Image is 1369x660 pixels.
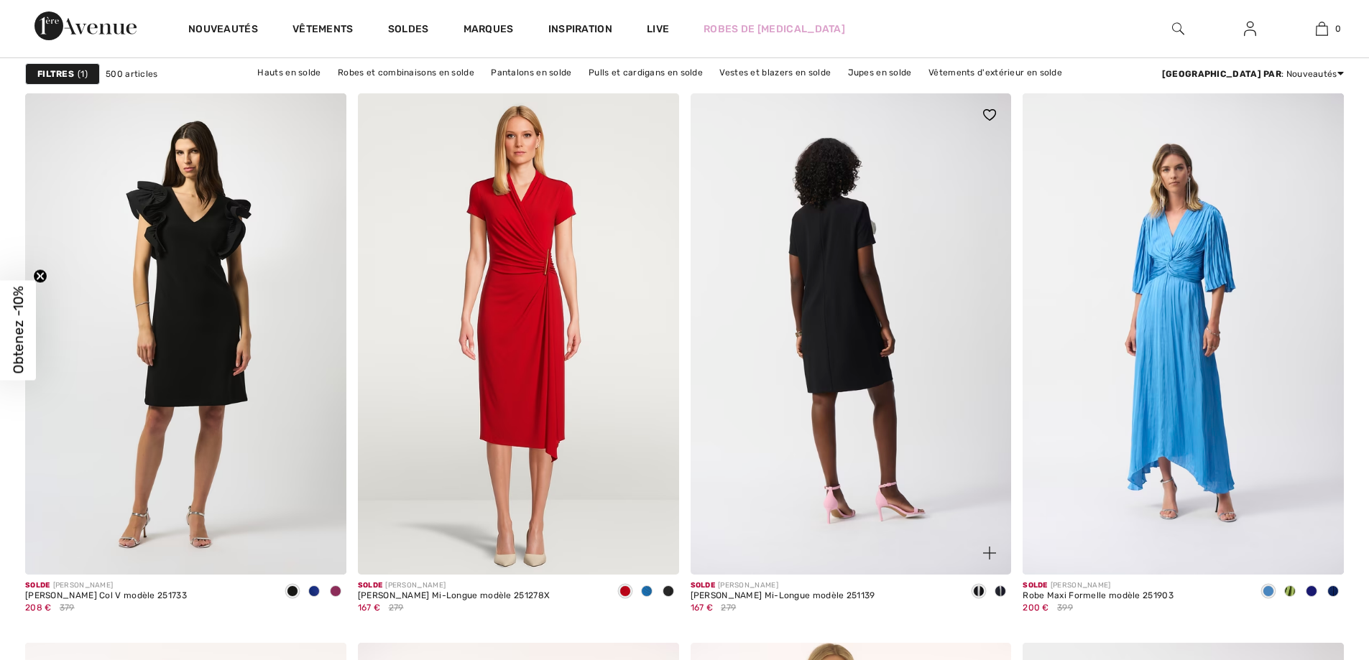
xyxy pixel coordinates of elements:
span: 1 [78,68,88,80]
div: [PERSON_NAME] [1023,580,1174,591]
div: [PERSON_NAME] Mi-Longue modèle 251139 [691,591,875,601]
iframe: Ouvre un widget dans lequel vous pouvez chatter avec l’un de nos agents [1276,552,1355,588]
div: Greenery [1279,580,1301,604]
a: 0 [1286,20,1357,37]
div: [PERSON_NAME] Col V modèle 251733 [25,591,187,601]
img: recherche [1172,20,1184,37]
span: Inspiration [548,23,612,38]
a: Vêtements [292,23,354,38]
span: 279 [721,601,736,614]
span: 200 € [1023,603,1049,613]
div: Coastal blue [636,580,658,604]
a: Robes et combinaisons en solde [331,63,481,82]
a: Live [647,22,669,37]
div: Purple orchid [325,580,346,604]
div: Radiant red [614,580,636,604]
img: Robe Fourreau Col V modèle 251733. Noir [25,93,346,575]
strong: [GEOGRAPHIC_DATA] par [1162,69,1281,79]
div: Royal Sapphire 163 [1322,580,1344,604]
img: Mon panier [1316,20,1328,37]
div: Royal Sapphire 163 [303,580,325,604]
div: Coastal blue [1258,580,1279,604]
span: 167 € [358,603,381,613]
img: heart_black_full.svg [983,109,996,121]
img: Robe Portefeuille Mi-Longue modèle 251278X. Radiant red [358,93,679,575]
img: Mes infos [1244,20,1256,37]
a: Marques [464,23,514,38]
span: 0 [1335,22,1341,35]
div: [PERSON_NAME] [25,580,187,591]
span: 399 [1057,601,1073,614]
span: 279 [389,601,404,614]
span: 167 € [691,603,714,613]
div: [PERSON_NAME] [358,580,550,591]
a: Jupes en solde [841,63,919,82]
a: Se connecter [1232,20,1268,38]
div: Midnight Blue/Vanilla [990,580,1011,604]
div: Black [658,580,679,604]
div: [PERSON_NAME] [691,580,875,591]
a: Pulls et cardigans en solde [581,63,710,82]
img: 1ère Avenue [34,11,137,40]
button: Close teaser [33,269,47,283]
span: Solde [691,581,716,590]
div: Black/Vanilla [968,580,990,604]
a: Nouveautés [188,23,258,38]
span: Solde [358,581,383,590]
div: Black [282,580,303,604]
img: Robe Maxi Formelle modèle 251903. Coastal blue [1023,93,1344,575]
a: Hauts en solde [250,63,328,82]
a: Soldes [388,23,429,38]
div: Robe Maxi Formelle modèle 251903 [1023,591,1174,601]
div: [PERSON_NAME] Mi-Longue modèle 251278X [358,591,550,601]
span: 208 € [25,603,52,613]
div: : Nouveautés [1162,68,1344,80]
span: Solde [25,581,50,590]
a: Robes de [MEDICAL_DATA] [704,22,845,37]
a: Robe Droite Mi-Longue modèle 251139. Noir/Vanille [691,93,1012,575]
span: 379 [60,601,75,614]
strong: Filtres [37,68,74,80]
img: plus_v2.svg [983,547,996,559]
a: Vêtements d'extérieur en solde [921,63,1069,82]
a: Vestes et blazers en solde [712,63,838,82]
span: 500 articles [106,68,158,80]
div: Midnight Blue [1301,580,1322,604]
span: Solde [1023,581,1048,590]
span: Obtenez -10% [10,287,27,374]
a: Pantalons en solde [484,63,579,82]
